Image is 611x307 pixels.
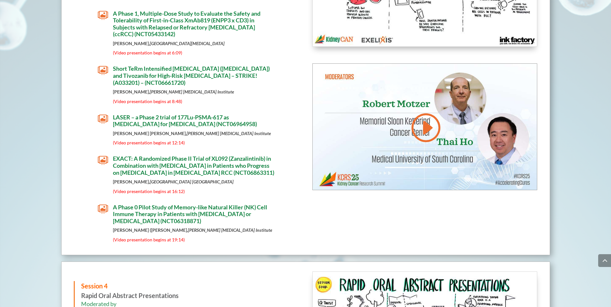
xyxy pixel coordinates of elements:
em: [GEOGRAPHIC_DATA][MEDICAL_DATA] [150,41,225,46]
strong: [PERSON_NAME], [113,89,234,94]
span: (Video presentation begins at 12:14) [113,140,185,145]
em: [PERSON_NAME] [MEDICAL_DATA] Institute [188,227,272,233]
span: A Phase 1, Multiple-Dose Study to Evaluate the Safety and Tolerability of First-in-Class XmAb819 ... [113,10,260,38]
span: Session 4 [81,282,108,290]
span:  [98,155,108,166]
span: (Video presentation begins at 19:14) [113,237,185,242]
strong: [PERSON_NAME], [113,179,233,184]
span: (Video presentation begins at 6:09) [113,50,182,55]
span: EXACT: A Randomized Phase II Trial of XL092 (Zanzalintinib) in Combination with [MEDICAL_DATA] in... [113,155,274,176]
span: (Video presentation begins at 16:12) [113,189,185,194]
span: LASER – a Phase 2 trial of 177Lu-PSMA-617 as [MEDICAL_DATA] for [MEDICAL_DATA] (NCT06964958) [113,114,257,128]
em: [PERSON_NAME] [MEDICAL_DATA] Institute [150,89,234,94]
strong: [PERSON_NAME] [PERSON_NAME], [113,131,271,136]
span: A Phase 0 Pilot Study of Memory-like Natural Killer (NK) Cell Immune Therapy in Patients with [ME... [113,204,267,224]
em: [PERSON_NAME] [MEDICAL_DATA] Institute [187,131,271,136]
strong: [PERSON_NAME], [113,41,225,46]
span:  [98,65,108,76]
strong: Rapid Oral Abstract Presentations [81,282,179,299]
span: Short TeRm Intensified [MEDICAL_DATA] ([MEDICAL_DATA]) and Tivozanib for High-Risk [MEDICAL_DATA]... [113,65,270,86]
span:  [98,204,108,214]
span:  [98,114,108,124]
span: (Video presentation begins at 8:48) [113,99,182,104]
em: [GEOGRAPHIC_DATA] [GEOGRAPHIC_DATA] [150,179,233,184]
span:  [98,10,108,20]
strong: [PERSON_NAME] ([PERSON_NAME], [113,227,272,233]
